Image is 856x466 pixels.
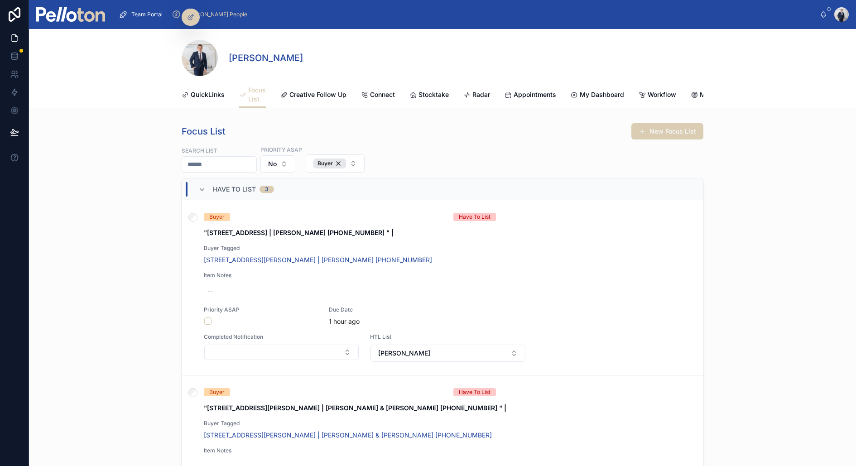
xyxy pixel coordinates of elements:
span: QuickLinks [191,90,225,99]
a: Team Portal [116,6,169,23]
span: No [268,159,277,168]
img: App logo [36,7,105,22]
span: Appointments [514,90,556,99]
a: [STREET_ADDRESS][PERSON_NAME] | [PERSON_NAME] & [PERSON_NAME] [PHONE_NUMBER] [204,431,492,440]
a: Focus List [239,82,266,108]
div: 3 [265,186,269,193]
button: New Focus List [631,123,703,139]
a: My Dashboard [571,86,624,105]
button: Select Button [306,154,365,173]
span: Creative Follow Up [289,90,346,99]
a: Appointments [505,86,556,105]
button: Select Button [370,345,525,362]
div: Buyer [209,213,225,221]
span: My Dashboard [580,90,624,99]
span: Team Portal [131,11,163,18]
p: 1 hour ago [329,317,360,326]
h1: [PERSON_NAME] [229,52,303,64]
span: Buyer Tagged [204,420,526,427]
a: Radar [463,86,490,105]
span: [PERSON_NAME] People [184,11,247,18]
span: Radar [472,90,490,99]
div: Have To List [459,213,491,221]
span: Connect [370,90,395,99]
span: Due Date [329,306,567,313]
span: Workflow [648,90,676,99]
a: QuickLinks [182,86,225,105]
button: Select Button [204,345,359,360]
a: Connect [361,86,395,105]
span: Stocktake [418,90,449,99]
span: HTL List [370,333,525,341]
div: Buyer [313,159,346,168]
div: Have To List [459,388,491,396]
span: Item Notes [204,272,692,279]
span: Priority ASAP [204,306,318,313]
strong: "[STREET_ADDRESS][PERSON_NAME] | [PERSON_NAME] & [PERSON_NAME] [PHONE_NUMBER] " | [204,404,506,412]
span: Focus List [248,86,266,104]
a: Workflow [639,86,676,105]
span: [PERSON_NAME] [378,349,430,358]
div: scrollable content [112,5,820,24]
span: Completed Notification [204,333,359,341]
span: Have To List [213,185,256,194]
span: Item Notes [204,447,692,454]
button: Select Button [260,155,295,173]
a: Creative Follow Up [280,86,346,105]
span: Mapping [700,90,727,99]
a: [PERSON_NAME] People [169,6,254,23]
label: Priority ASAP [260,145,302,154]
button: Unselect BUYER [313,159,346,168]
a: BuyerHave To List"[STREET_ADDRESS] | [PERSON_NAME] [PHONE_NUMBER] " |Buyer Tagged[STREET_ADDRESS]... [182,200,703,375]
strong: "[STREET_ADDRESS] | [PERSON_NAME] [PHONE_NUMBER] " | [204,229,394,236]
div: Buyer [209,388,225,396]
a: Mapping [691,86,727,105]
h1: Focus List [182,125,226,138]
div: -- [207,286,213,295]
label: Search List [182,146,217,154]
a: [STREET_ADDRESS][PERSON_NAME] | [PERSON_NAME] [PHONE_NUMBER] [204,255,432,264]
a: Stocktake [409,86,449,105]
span: Buyer Tagged [204,245,526,252]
